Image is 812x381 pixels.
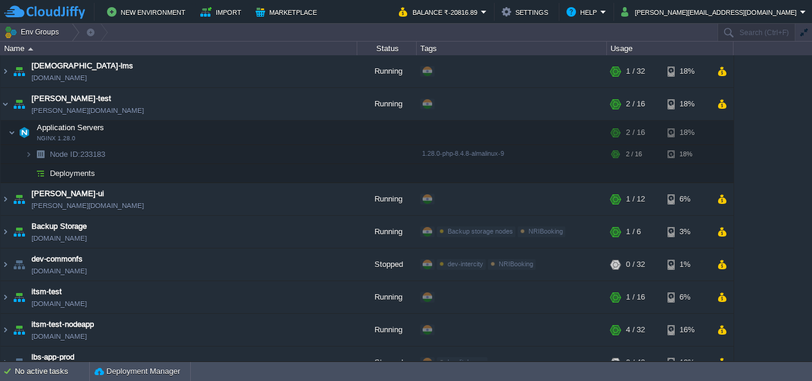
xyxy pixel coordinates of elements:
div: Status [358,42,416,55]
div: Running [357,314,417,346]
a: [DOMAIN_NAME] [32,72,87,84]
img: AMDAwAAAACH5BAEAAAAALAAAAAABAAEAAAICRAEAOw== [11,55,27,87]
button: Help [566,5,600,19]
button: Import [200,5,245,19]
a: [PERSON_NAME][DOMAIN_NAME] [32,200,144,212]
span: dev-intercity [448,260,483,267]
img: AMDAwAAAACH5BAEAAAAALAAAAAABAAEAAAICRAEAOw== [32,164,49,182]
div: Running [357,55,417,87]
img: AMDAwAAAACH5BAEAAAAALAAAAAABAAEAAAICRAEAOw== [1,216,10,248]
div: Running [357,216,417,248]
div: 3% [668,216,706,248]
a: [DEMOGRAPHIC_DATA]-lms [32,60,133,72]
img: AMDAwAAAACH5BAEAAAAALAAAAAABAAEAAAICRAEAOw== [1,314,10,346]
div: 18% [668,121,706,144]
img: CloudJiffy [4,5,85,20]
img: AMDAwAAAACH5BAEAAAAALAAAAAABAAEAAAICRAEAOw== [8,121,15,144]
div: 18% [668,55,706,87]
a: Node ID:233183 [49,149,107,159]
a: [DOMAIN_NAME] [32,330,87,342]
div: Running [357,88,417,120]
a: Application ServersNGINX 1.28.0 [36,123,106,132]
a: dev-commonfs [32,253,83,265]
div: 12% [668,347,706,379]
span: Backup Storage [32,221,87,232]
button: [PERSON_NAME][EMAIL_ADDRESS][DOMAIN_NAME] [621,5,800,19]
div: Stopped [357,347,417,379]
div: 2 / 16 [626,88,645,120]
a: Deployments [49,168,97,178]
div: 6% [668,281,706,313]
div: Tags [417,42,606,55]
iframe: chat widget [762,333,800,369]
button: Settings [502,5,552,19]
div: Running [357,281,417,313]
div: Usage [608,42,733,55]
a: [PERSON_NAME]-ui [32,188,104,200]
div: 4 / 32 [626,314,645,346]
span: NRIBooking [499,260,533,267]
div: Stopped [357,248,417,281]
img: AMDAwAAAACH5BAEAAAAALAAAAAABAAEAAAICRAEAOw== [1,88,10,120]
button: New Environment [107,5,189,19]
img: AMDAwAAAACH5BAEAAAAALAAAAAABAAEAAAICRAEAOw== [11,347,27,379]
img: AMDAwAAAACH5BAEAAAAALAAAAAABAAEAAAICRAEAOw== [1,55,10,87]
img: AMDAwAAAACH5BAEAAAAALAAAAAABAAEAAAICRAEAOw== [11,88,27,120]
img: AMDAwAAAACH5BAEAAAAALAAAAAABAAEAAAICRAEAOw== [1,281,10,313]
div: 2 / 16 [626,145,642,163]
span: Node ID: [50,150,80,159]
a: [PERSON_NAME]-test [32,93,111,105]
img: AMDAwAAAACH5BAEAAAAALAAAAAABAAEAAAICRAEAOw== [16,121,33,144]
img: AMDAwAAAACH5BAEAAAAALAAAAAABAAEAAAICRAEAOw== [25,145,32,163]
div: 1 / 6 [626,216,641,248]
div: Name [1,42,357,55]
span: loyalitybonus [448,358,485,366]
span: [DOMAIN_NAME] [32,265,87,277]
div: 18% [668,145,706,163]
img: AMDAwAAAACH5BAEAAAAALAAAAAABAAEAAAICRAEAOw== [11,216,27,248]
span: NGINX 1.28.0 [37,135,75,142]
div: 18% [668,88,706,120]
a: itsm-test [32,286,62,298]
button: Deployment Manager [95,366,180,377]
img: AMDAwAAAACH5BAEAAAAALAAAAAABAAEAAAICRAEAOw== [11,183,27,215]
img: AMDAwAAAACH5BAEAAAAALAAAAAABAAEAAAICRAEAOw== [1,248,10,281]
div: 0 / 32 [626,248,645,281]
div: 0 / 48 [626,347,645,379]
button: Env Groups [4,24,63,40]
div: 1 / 32 [626,55,645,87]
button: Balance ₹-20816.89 [399,5,481,19]
span: [DOMAIN_NAME] [32,232,87,244]
a: itsm-test-nodeapp [32,319,94,330]
span: Backup storage nodes [448,228,513,235]
div: 16% [668,314,706,346]
div: 2 / 16 [626,121,645,144]
div: No active tasks [15,362,89,381]
img: AMDAwAAAACH5BAEAAAAALAAAAAABAAEAAAICRAEAOw== [1,183,10,215]
span: 233183 [49,149,107,159]
div: 1 / 16 [626,281,645,313]
img: AMDAwAAAACH5BAEAAAAALAAAAAABAAEAAAICRAEAOw== [11,248,27,281]
img: AMDAwAAAACH5BAEAAAAALAAAAAABAAEAAAICRAEAOw== [11,314,27,346]
span: 1.28.0-php-8.4.8-almalinux-9 [422,150,504,157]
div: Running [357,183,417,215]
a: lbs-app-prod [32,351,74,363]
a: [DOMAIN_NAME] [32,298,87,310]
a: [PERSON_NAME][DOMAIN_NAME] [32,105,144,116]
button: Marketplace [256,5,320,19]
div: 1 / 12 [626,183,645,215]
img: AMDAwAAAACH5BAEAAAAALAAAAAABAAEAAAICRAEAOw== [1,347,10,379]
span: NRIBooking [528,228,563,235]
span: Application Servers [36,122,106,133]
div: 1% [668,248,706,281]
img: AMDAwAAAACH5BAEAAAAALAAAAAABAAEAAAICRAEAOw== [32,145,49,163]
img: AMDAwAAAACH5BAEAAAAALAAAAAABAAEAAAICRAEAOw== [28,48,33,51]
